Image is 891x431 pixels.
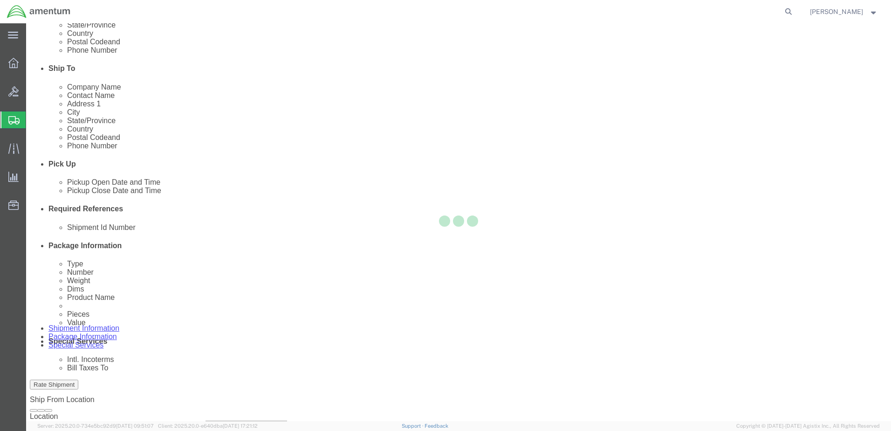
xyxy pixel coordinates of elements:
img: logo [7,5,71,19]
span: Copyright © [DATE]-[DATE] Agistix Inc., All Rights Reserved [736,422,880,430]
a: Support [402,423,425,429]
a: Feedback [425,423,448,429]
span: [DATE] 09:51:07 [116,423,154,429]
span: Client: 2025.20.0-e640dba [158,423,258,429]
span: Lucy Dowling [810,7,863,17]
button: [PERSON_NAME] [809,6,878,17]
span: [DATE] 17:21:12 [223,423,258,429]
span: Server: 2025.20.0-734e5bc92d9 [37,423,154,429]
